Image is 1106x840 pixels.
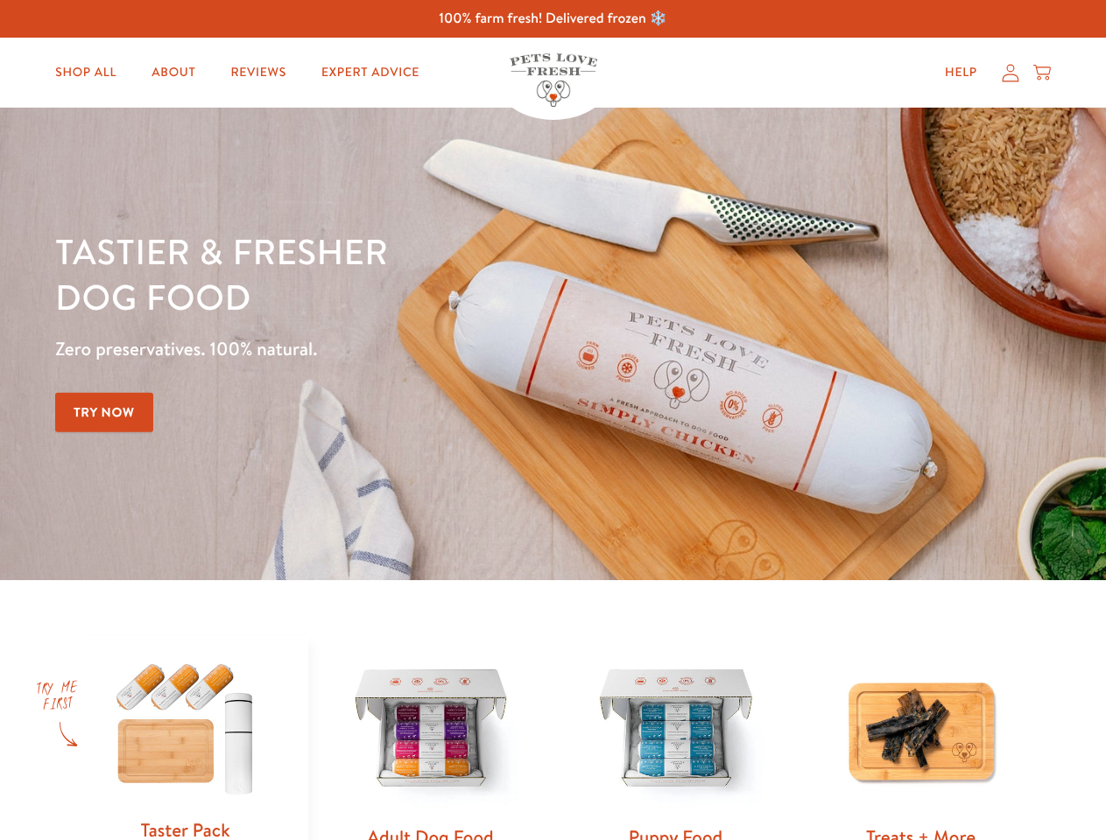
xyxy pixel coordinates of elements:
h1: Tastier & fresher dog food [55,228,719,319]
a: About [137,55,209,90]
a: Expert Advice [307,55,433,90]
p: Zero preservatives. 100% natural. [55,333,719,365]
a: Try Now [55,393,153,432]
a: Help [931,55,991,90]
img: Pets Love Fresh [510,53,597,107]
a: Reviews [216,55,299,90]
a: Shop All [41,55,130,90]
